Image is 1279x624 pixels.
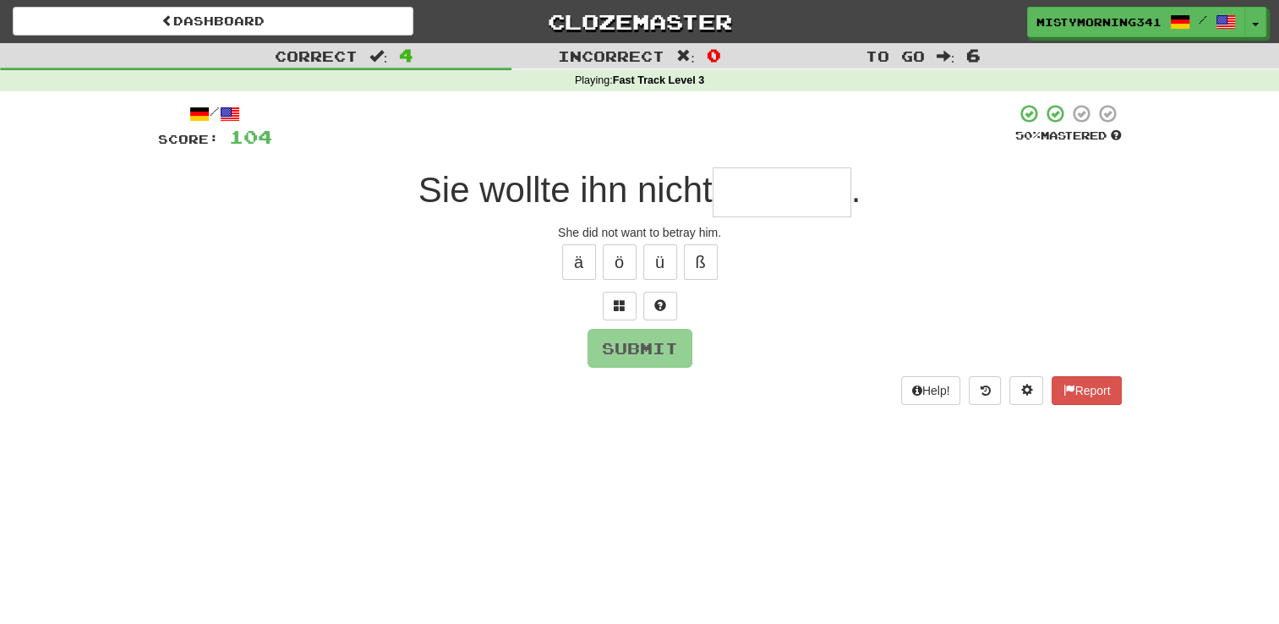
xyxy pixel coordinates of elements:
div: She did not want to betray him. [158,224,1122,241]
span: Correct [275,47,358,64]
button: Report [1052,376,1121,405]
button: Single letter hint - you only get 1 per sentence and score half the points! alt+h [643,292,677,320]
button: ö [603,244,637,280]
span: MistyMorning3416 [1036,14,1161,30]
button: Submit [588,329,692,368]
span: : [937,49,955,63]
a: Dashboard [13,7,413,36]
button: Help! [901,376,961,405]
span: : [676,49,695,63]
span: To go [866,47,925,64]
span: . [851,170,861,210]
button: Switch sentence to multiple choice alt+p [603,292,637,320]
div: Mastered [1015,129,1122,144]
button: ü [643,244,677,280]
button: ß [684,244,718,280]
span: Sie wollte ihn nicht [418,170,713,210]
span: 6 [966,45,981,65]
span: 50 % [1015,129,1041,142]
span: / [1199,14,1207,25]
span: 0 [707,45,721,65]
div: / [158,103,272,124]
strong: Fast Track Level 3 [613,74,705,86]
a: Clozemaster [439,7,839,36]
a: MistyMorning3416 / [1027,7,1245,37]
span: 4 [399,45,413,65]
span: : [369,49,388,63]
span: Score: [158,132,219,146]
span: Incorrect [558,47,664,64]
button: Round history (alt+y) [969,376,1001,405]
span: 104 [229,126,272,147]
button: ä [562,244,596,280]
